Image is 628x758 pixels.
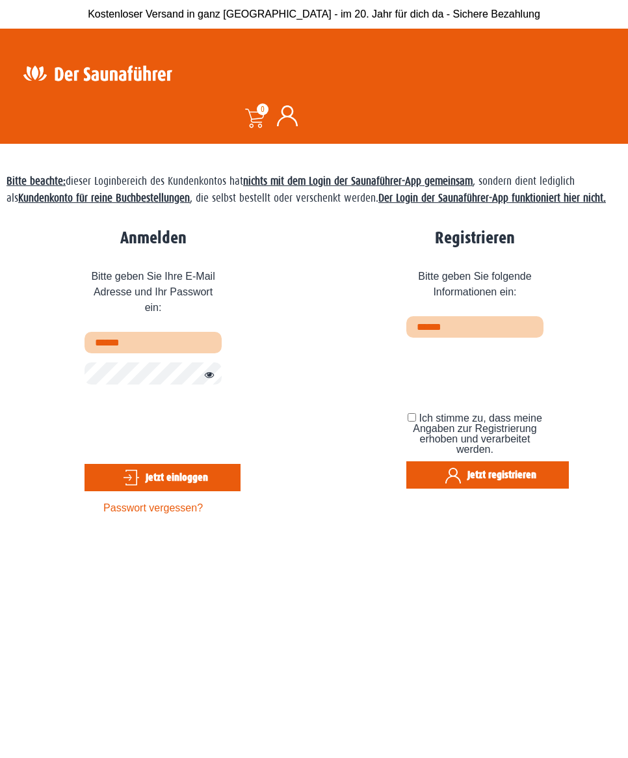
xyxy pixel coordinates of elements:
[406,347,604,398] iframe: reCAPTCHA
[243,175,473,187] strong: nichts mit dem Login der Saunaführer-App gemeinsam
[406,259,543,316] span: Bitte geben Sie folgende Informationen ein:
[85,394,282,445] iframe: reCAPTCHA
[103,502,203,513] a: Passwort vergessen?
[408,413,416,422] input: Ich stimme zu, dass meine Angaben zur Registrierung erhoben und verarbeitet werden.
[413,413,542,455] span: Ich stimme zu, dass meine Angaben zur Registrierung erhoben und verarbeitet werden.
[257,103,268,115] span: 0
[85,259,222,332] span: Bitte geben Sie Ihre E-Mail Adresse und Ihr Passwort ein:
[18,192,190,204] strong: Kundenkonto für reine Buchbestellungen
[85,228,222,249] h2: Anmelden
[198,368,215,383] button: Passwort anzeigen
[7,175,606,204] span: dieser Loginbereich des Kundenkontos hat , sondern dient lediglich als , die selbst bestellt oder...
[406,228,543,249] h2: Registrieren
[85,464,241,491] button: Jetzt einloggen
[406,461,569,489] button: Jetzt registrieren
[378,192,606,204] strong: Der Login der Saunaführer-App funktioniert hier nicht.
[88,8,540,20] span: Kostenloser Versand in ganz [GEOGRAPHIC_DATA] - im 20. Jahr für dich da - Sichere Bezahlung
[7,175,66,187] span: Bitte beachte:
